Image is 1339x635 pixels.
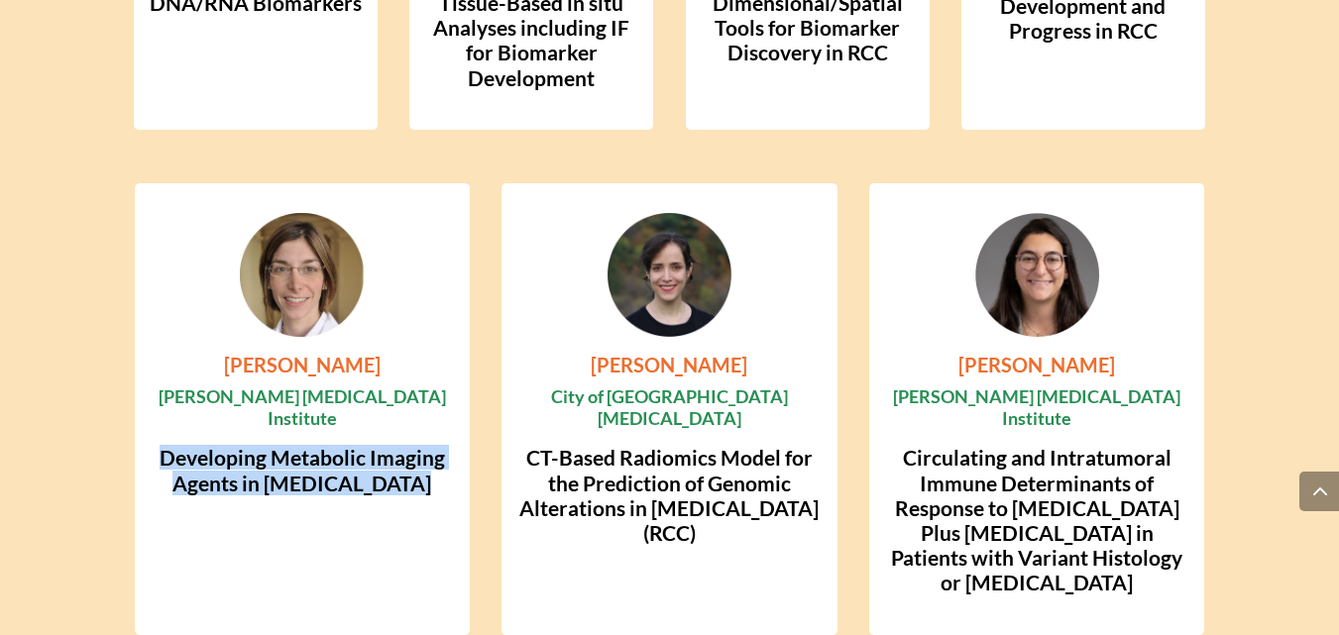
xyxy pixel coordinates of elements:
img: Heather Jacene [240,213,364,337]
p: [PERSON_NAME] [135,353,470,376]
h4: Developing Metabolic Imaging Agents in [MEDICAL_DATA] [151,445,453,504]
img: Renee Maria Saliby [975,213,1099,337]
img: Hedyeh Ebrahimi [608,213,731,337]
h4: Circulating and Intratumoral Immune Determinants of Response to [MEDICAL_DATA] Plus [MEDICAL_DATA... [886,445,1188,604]
p: [PERSON_NAME] [MEDICAL_DATA] Institute [151,386,453,429]
p: City of [GEOGRAPHIC_DATA][MEDICAL_DATA] [518,386,821,429]
p: [PERSON_NAME] [MEDICAL_DATA] Institute [886,386,1188,429]
p: [PERSON_NAME] [869,353,1204,376]
h4: CT-Based Radiomics Model for the Prediction of Genomic Alterations in [MEDICAL_DATA] (RCC) [518,445,821,555]
p: [PERSON_NAME] [502,353,837,376]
